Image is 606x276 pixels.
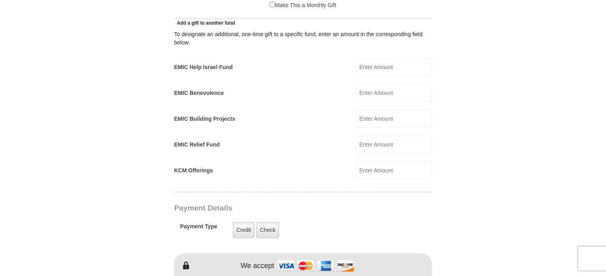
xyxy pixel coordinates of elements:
label: EMIC Relief Fund [174,141,220,149]
label: EMIC Benevolence [174,89,224,97]
div: To designate an additional, one-time gift to a specific fund, enter an amount in the correspondin... [174,30,432,47]
h4: We accept [241,262,274,270]
label: Check [256,222,279,238]
h5: Payment Type [180,223,217,234]
img: credit cards accepted [276,257,355,274]
input: Enter Amount [356,110,432,127]
input: Enter Amount [356,136,432,153]
label: EMIC Help Israel Fund [174,63,233,71]
label: EMIC Building Projects [174,115,235,123]
input: Make This a Monthly Gift [270,2,275,7]
input: Enter Amount [356,84,432,102]
h3: Payment Details [174,204,376,213]
label: Credit [233,222,255,238]
input: Enter Amount [356,162,432,179]
label: KCM Offerings [174,166,213,175]
span: Add a gift to another fund [174,20,235,26]
label: Make This a Monthly Gift [270,1,336,10]
input: Enter Amount [356,58,432,76]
